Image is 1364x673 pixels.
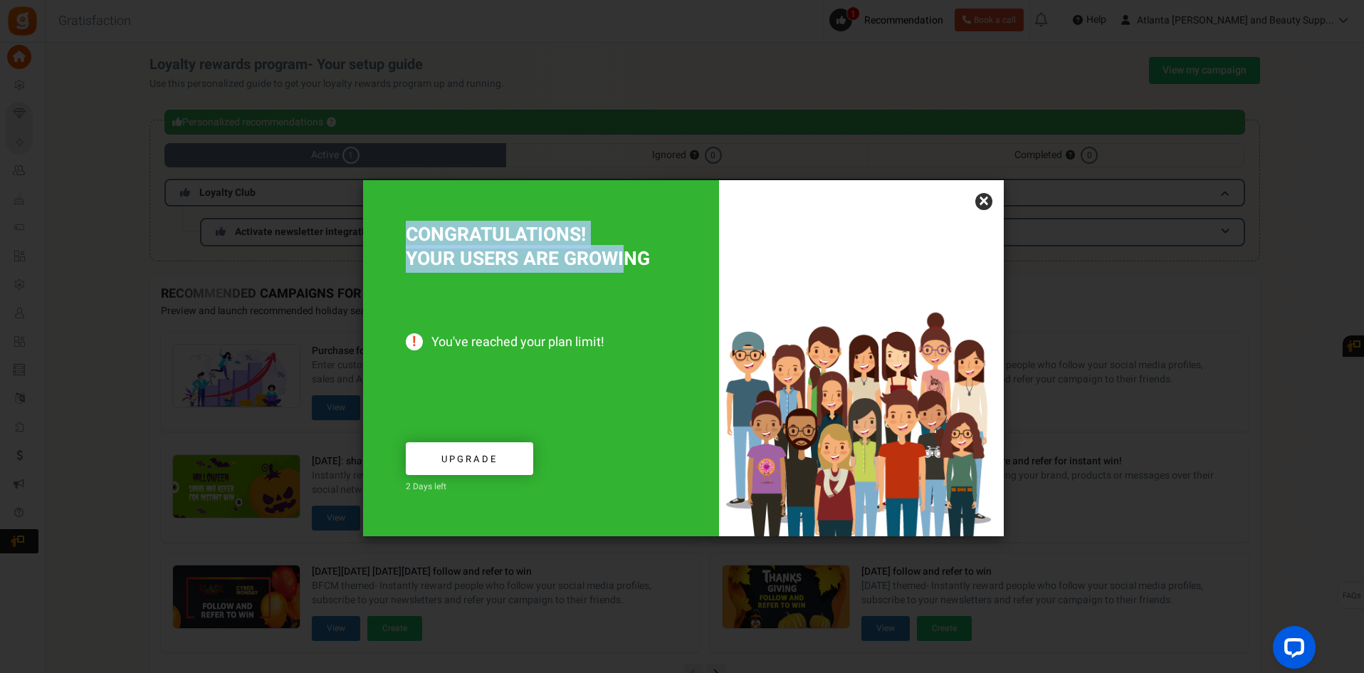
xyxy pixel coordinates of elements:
[975,193,992,210] a: ×
[406,221,650,273] span: CONGRATULATIONS! YOUR USERS ARE GROWING
[441,452,498,466] span: Upgrade
[406,335,676,350] span: You've reached your plan limit!
[719,251,1004,536] img: Increased users
[406,442,533,476] a: Upgrade
[406,480,446,493] span: 2 Days left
